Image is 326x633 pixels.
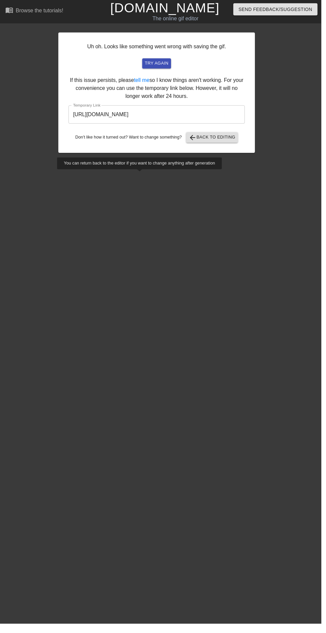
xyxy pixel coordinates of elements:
span: menu_book [5,6,13,14]
a: Browse the tutorials! [5,6,64,17]
div: Browse the tutorials! [16,8,64,14]
div: The online gif editor [112,15,244,23]
span: try again [147,61,171,68]
a: tell me [136,79,152,84]
div: Don't like how it turned out? Want to change something? [70,134,248,145]
input: bare [70,107,248,126]
button: try again [144,59,174,70]
div: Uh oh. Looks like something went wrong with saving the gif. If this issue persists, please so I k... [59,33,259,155]
span: Back to Editing [192,136,239,144]
span: arrow_back [192,136,200,144]
span: Send Feedback/Suggestion [242,5,317,14]
button: Send Feedback/Suggestion [237,3,322,16]
a: [DOMAIN_NAME] [112,1,223,15]
button: Back to Editing [189,134,242,145]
